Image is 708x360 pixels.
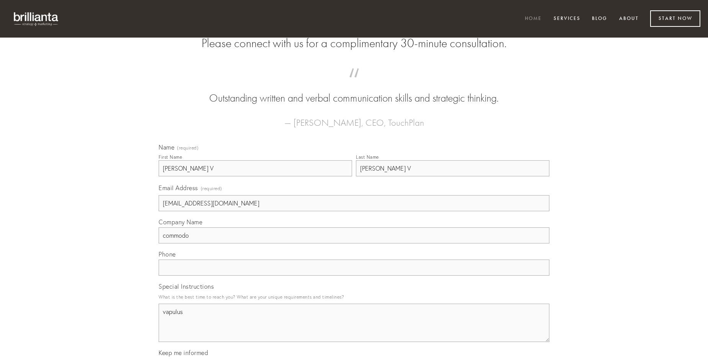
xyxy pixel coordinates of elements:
[159,283,214,290] span: Special Instructions
[159,154,182,160] div: First Name
[159,36,549,51] h2: Please connect with us for a complimentary 30-minute consultation.
[171,76,537,91] span: “
[159,304,549,342] textarea: vapulus
[356,154,379,160] div: Last Name
[159,349,208,357] span: Keep me informed
[159,143,174,151] span: Name
[159,184,198,192] span: Email Address
[614,13,644,25] a: About
[201,183,222,194] span: (required)
[159,292,549,302] p: What is the best time to reach you? What are your unique requirements and timelines?
[159,218,202,226] span: Company Name
[171,76,537,106] blockquote: Outstanding written and verbal communication skills and strategic thinking.
[171,106,537,130] figcaption: — [PERSON_NAME], CEO, TouchPlan
[520,13,547,25] a: Home
[587,13,612,25] a: Blog
[549,13,585,25] a: Services
[159,250,176,258] span: Phone
[177,146,198,150] span: (required)
[8,8,65,30] img: brillianta - research, strategy, marketing
[650,10,700,27] a: Start Now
